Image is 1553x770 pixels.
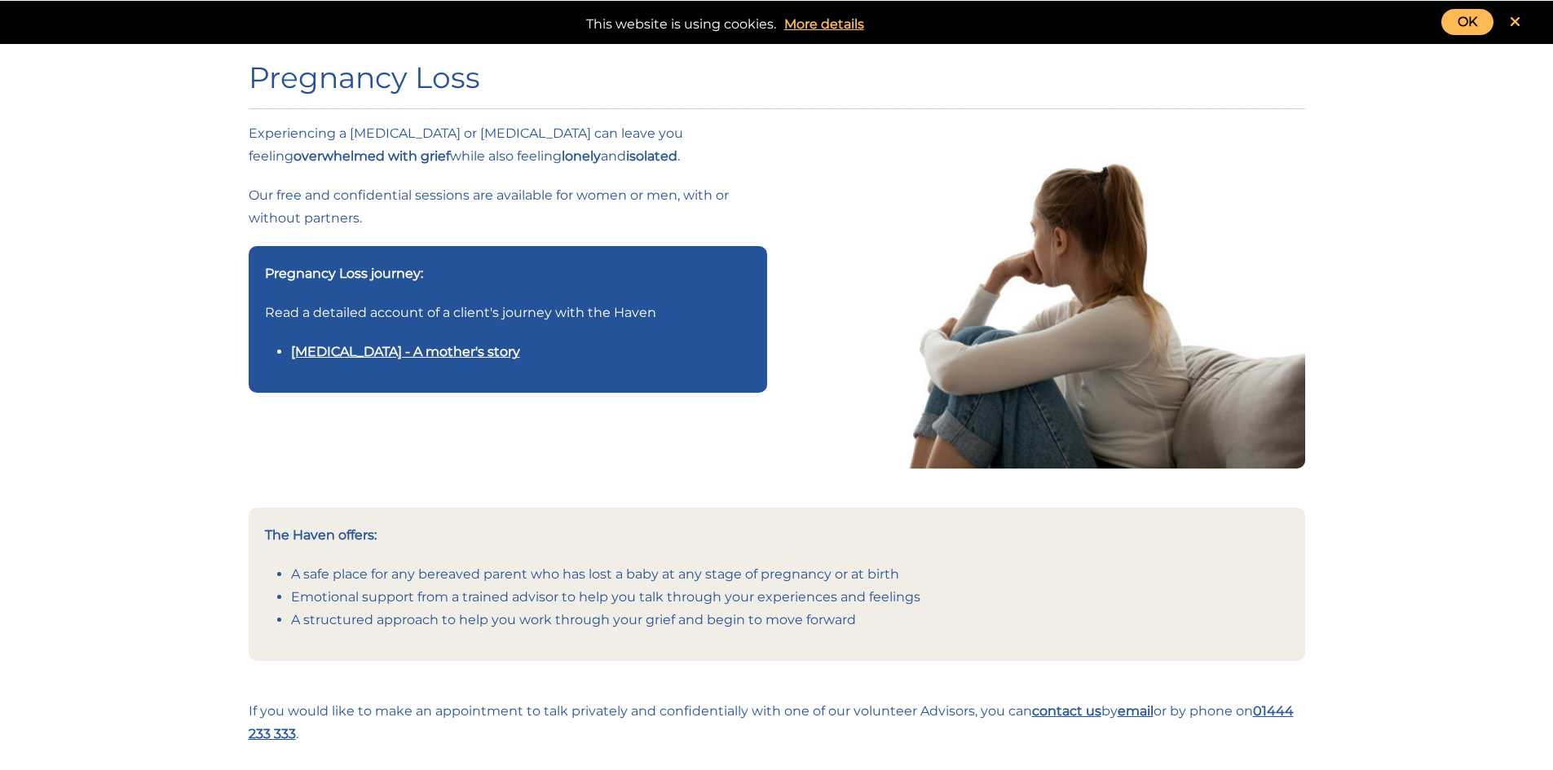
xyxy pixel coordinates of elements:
p: If you would like to make an appointment to talk privately and confidentially with one of our vol... [249,700,1305,746]
div: This website is using cookies. [16,9,1537,36]
p: Our free and confidential sessions are available for women or men, with or without partners. [249,184,767,230]
a: contact us [1032,703,1101,719]
strong: Pregnancy Loss journey: [265,266,423,281]
img: Side view young woman looking away at window sitting on couch at home [787,122,1305,468]
p: Experiencing a [MEDICAL_DATA] or [MEDICAL_DATA] can leave you feeling while also feeling and . [249,122,767,168]
li: Emotional support from a trained advisor to help you talk through your experiences and feelings [291,586,1289,609]
a: email [1118,703,1154,719]
a: 01444 233 333 [249,703,1294,741]
a: [MEDICAL_DATA] - A mother's story [291,344,520,359]
strong: The Haven offers: [265,527,377,543]
strong: lonely [562,148,601,164]
strong: isolated [626,148,677,164]
a: OK [1441,9,1493,35]
strong: overwhelmed with grief [293,148,450,164]
li: A structured approach to help you work through your grief and begin to move forward [291,609,1289,631]
a: More details [776,13,872,36]
p: Read a detailed account of a client's journey with the Haven [265,301,751,324]
h1: Pregnancy Loss [249,60,1305,95]
li: A safe place for any bereaved parent who has lost a baby at any stage of pregnancy or at birth [291,563,1289,586]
